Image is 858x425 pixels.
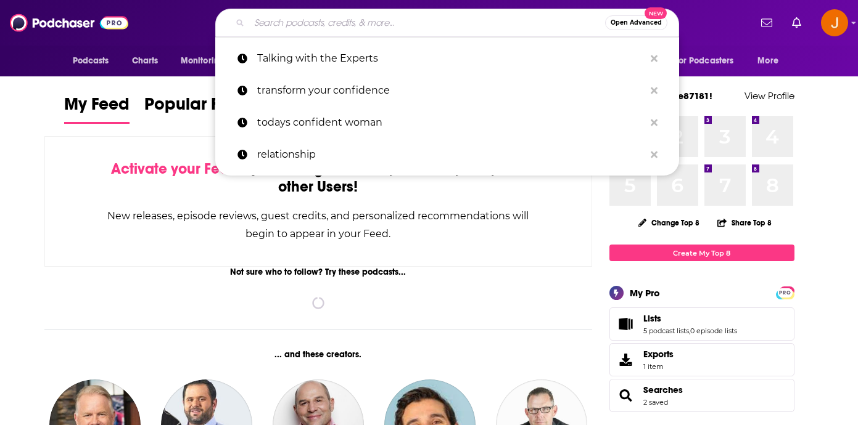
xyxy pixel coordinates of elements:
span: Charts [132,52,159,70]
span: PRO [778,288,793,297]
button: open menu [172,49,241,73]
span: Exports [643,349,674,360]
a: Searches [614,387,638,404]
span: Popular Feed [144,94,249,122]
a: Show notifications dropdown [756,12,777,33]
a: Create My Top 8 [609,245,794,261]
a: 2 saved [643,398,668,407]
img: Podchaser - Follow, Share and Rate Podcasts [10,11,128,34]
p: transform your confidence [257,75,645,107]
a: Show notifications dropdown [787,12,806,33]
a: 0 episode lists [690,326,737,335]
button: Open AdvancedNew [605,15,667,30]
a: Charts [124,49,166,73]
span: Logged in as justine87181 [821,9,848,36]
div: Search podcasts, credits, & more... [215,9,679,37]
a: Talking with the Experts [215,42,679,75]
div: New releases, episode reviews, guest credits, and personalized recommendations will begin to appe... [107,207,530,243]
input: Search podcasts, credits, & more... [249,13,605,33]
span: 1 item [643,362,674,371]
button: Show profile menu [821,9,848,36]
a: Exports [609,343,794,376]
a: My Feed [64,94,130,124]
p: Talking with the Experts [257,42,645,75]
span: More [757,52,778,70]
a: Popular Feed [144,94,249,124]
a: Lists [614,315,638,333]
img: User Profile [821,9,848,36]
a: transform your confidence [215,75,679,107]
span: Activate your Feed [111,160,237,178]
div: Not sure who to follow? Try these podcasts... [44,267,593,277]
button: Change Top 8 [631,215,707,230]
span: For Podcasters [675,52,734,70]
p: todays confident woman [257,107,645,139]
a: 5 podcast lists [643,326,689,335]
button: open menu [749,49,794,73]
div: My Pro [630,287,660,299]
span: New [645,7,667,19]
span: My Feed [64,94,130,122]
a: Lists [643,313,737,324]
button: Share Top 8 [717,211,772,235]
p: relationship [257,139,645,171]
button: open menu [64,49,125,73]
div: ... and these creators. [44,349,593,360]
a: PRO [778,288,793,297]
span: Searches [609,379,794,412]
a: relationship [215,139,679,171]
span: Open Advanced [611,20,662,26]
a: todays confident woman [215,107,679,139]
a: View Profile [745,90,794,102]
span: , [689,326,690,335]
span: Monitoring [181,52,225,70]
div: by following Podcasts, Creators, Lists, and other Users! [107,160,530,196]
a: Searches [643,384,683,395]
button: open menu [667,49,752,73]
span: Lists [609,307,794,341]
span: Lists [643,313,661,324]
span: Podcasts [73,52,109,70]
span: Exports [614,351,638,368]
